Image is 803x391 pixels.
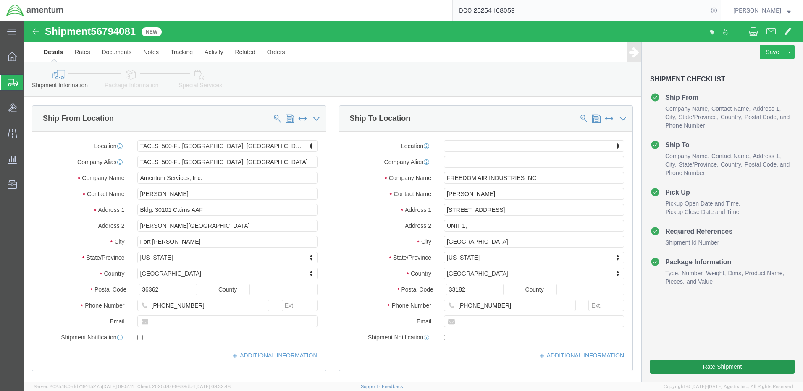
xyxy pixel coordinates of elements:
img: logo [6,4,64,17]
iframe: FS Legacy Container [24,21,803,382]
a: Feedback [382,384,403,389]
span: Client: 2025.18.0-9839db4 [137,384,231,389]
span: Copyright © [DATE]-[DATE] Agistix Inc., All Rights Reserved [664,383,793,390]
span: Server: 2025.18.0-dd719145275 [34,384,134,389]
span: Judy Smith [733,6,781,15]
input: Search for shipment number, reference number [453,0,708,21]
a: Support [361,384,382,389]
span: [DATE] 09:32:48 [195,384,231,389]
button: [PERSON_NAME] [733,5,791,16]
span: [DATE] 09:51:11 [102,384,134,389]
